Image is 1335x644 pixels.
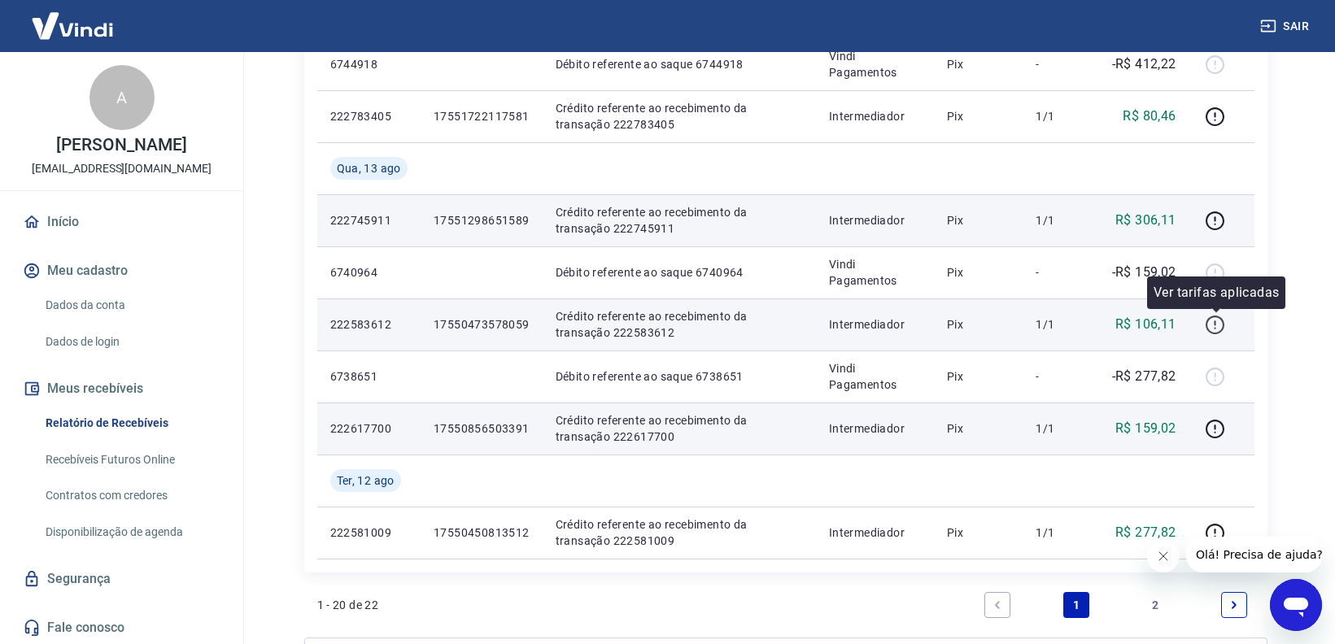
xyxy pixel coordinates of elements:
p: Pix [947,56,1010,72]
p: 222617700 [330,420,408,437]
span: Olá! Precisa de ajuda? [10,11,137,24]
p: Crédito referente ao recebimento da transação 222583612 [556,308,803,341]
p: - [1036,56,1084,72]
p: Ver tarifas aplicadas [1154,283,1279,302]
p: - [1036,368,1084,385]
p: Intermediador [829,420,921,437]
p: 1/1 [1036,420,1084,437]
p: [EMAIL_ADDRESS][DOMAIN_NAME] [32,160,212,177]
p: Débito referente ao saque 6740964 [556,264,803,281]
p: Pix [947,368,1010,385]
p: Intermediador [829,316,921,333]
p: 1/1 [1036,524,1084,541]
p: Débito referente ao saque 6738651 [556,368,803,385]
p: - [1036,264,1084,281]
iframe: Mensagem da empresa [1186,537,1322,572]
p: Crédito referente ao recebimento da transação 222617700 [556,412,803,445]
a: Dados da conta [39,289,224,322]
p: 6738651 [330,368,408,385]
a: Page 2 [1142,592,1168,618]
p: 17551722117581 [434,108,530,124]
p: -R$ 159,02 [1112,263,1176,282]
p: 222583612 [330,316,408,333]
a: Previous page [984,592,1010,618]
p: 1 - 20 de 22 [317,597,379,613]
p: 17550856503391 [434,420,530,437]
a: Page 1 is your current page [1063,592,1089,618]
p: 17550450813512 [434,524,530,541]
p: 6744918 [330,56,408,72]
iframe: Botão para abrir a janela de mensagens [1270,579,1322,631]
p: Pix [947,264,1010,281]
a: Next page [1221,592,1247,618]
p: Pix [947,212,1010,228]
a: Segurança [20,561,224,597]
p: Intermediador [829,212,921,228]
iframe: Fechar mensagem [1147,540,1180,572]
p: [PERSON_NAME] [56,137,186,154]
a: Dados de login [39,325,224,359]
button: Meus recebíveis [20,371,224,407]
p: Pix [947,316,1010,333]
a: Relatório de Recebíveis [39,407,224,440]
p: Pix [947,108,1010,124]
span: Ter, 12 ago [337,472,395,489]
span: Qua, 13 ago [337,160,401,176]
a: Início [20,204,224,240]
a: Recebíveis Futuros Online [39,443,224,476]
img: Vindi [20,1,125,50]
p: Crédito referente ao recebimento da transação 222745911 [556,204,803,237]
p: -R$ 412,22 [1112,54,1176,74]
a: Contratos com credores [39,479,224,512]
p: Pix [947,524,1010,541]
p: 17550473578059 [434,316,530,333]
p: Intermediador [829,108,921,124]
p: Pix [947,420,1010,437]
p: Crédito referente ao recebimento da transação 222783405 [556,100,803,133]
p: -R$ 277,82 [1112,367,1176,386]
ul: Pagination [978,585,1254,624]
p: 6740964 [330,264,408,281]
p: Crédito referente ao recebimento da transação 222581009 [556,516,803,549]
p: Vindi Pagamentos [829,360,921,393]
p: 1/1 [1036,212,1084,228]
div: A [89,65,155,130]
p: 222581009 [330,524,408,541]
button: Meu cadastro [20,253,224,289]
p: R$ 80,46 [1123,107,1176,126]
button: Sair [1257,11,1315,41]
p: 17551298651589 [434,212,530,228]
p: R$ 106,11 [1115,315,1176,334]
p: Vindi Pagamentos [829,48,921,80]
p: R$ 277,82 [1115,523,1176,542]
p: Intermediador [829,524,921,541]
p: R$ 159,02 [1115,419,1176,438]
p: 1/1 [1036,316,1084,333]
p: 222745911 [330,212,408,228]
p: 222783405 [330,108,408,124]
p: R$ 306,11 [1115,211,1176,230]
a: Disponibilização de agenda [39,516,224,549]
p: Débito referente ao saque 6744918 [556,56,803,72]
p: Vindi Pagamentos [829,256,921,289]
p: 1/1 [1036,108,1084,124]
